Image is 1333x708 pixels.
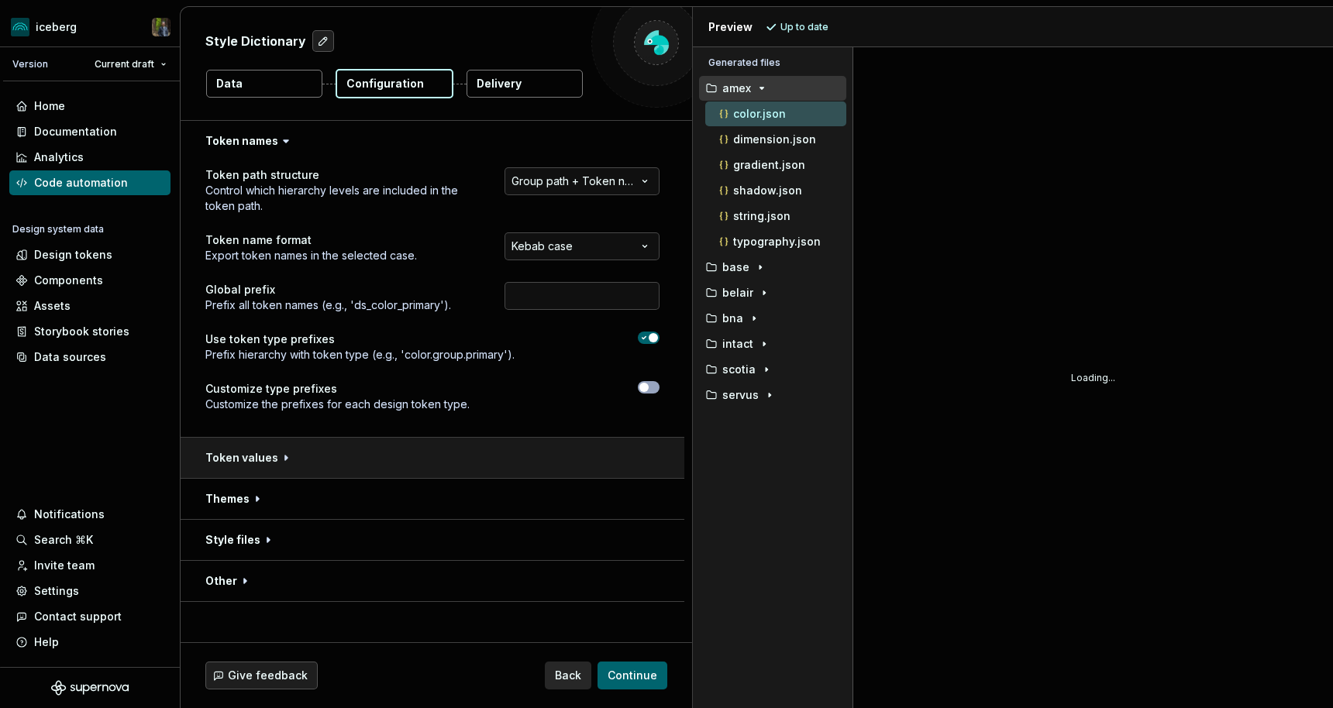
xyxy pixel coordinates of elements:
button: gradient.json [705,156,846,174]
p: gradient.json [733,159,805,171]
p: Prefix all token names (e.g., 'ds_color_primary'). [205,297,451,313]
p: amex [722,82,751,95]
div: iceberg [36,19,77,35]
a: Settings [9,579,170,603]
button: Help [9,630,170,655]
button: icebergSimon Désilets [3,10,177,43]
button: bna [699,310,846,327]
a: Data sources [9,345,170,369]
span: Current draft [95,58,154,70]
p: servus [722,389,759,401]
img: 418c6d47-6da6-4103-8b13-b5999f8989a1.png [11,18,29,36]
a: Assets [9,294,170,318]
button: Delivery [467,70,583,98]
div: Design tokens [34,247,112,263]
a: Storybook stories [9,319,170,344]
button: belair [699,284,846,301]
p: base [722,261,749,273]
button: string.json [705,208,846,225]
p: Customize the prefixes for each design token type. [205,397,470,412]
p: Token path structure [205,167,477,183]
p: Token name format [205,232,417,248]
p: scotia [722,363,756,376]
button: Notifications [9,502,170,527]
div: Help [34,634,59,650]
div: Components [34,273,103,288]
p: Configuration [346,76,424,91]
p: Delivery [477,76,522,91]
button: servus [699,387,846,404]
div: Search ⌘K [34,532,93,548]
p: typography.json [733,235,821,248]
p: bna [722,312,743,325]
div: Home [34,98,65,114]
div: Storybook stories [34,324,129,339]
p: Use token type prefixes [205,332,515,347]
button: typography.json [705,233,846,250]
a: Components [9,268,170,293]
svg: Supernova Logo [51,680,129,696]
a: Home [9,94,170,119]
button: Configuration [336,69,453,98]
p: string.json [733,210,790,222]
p: Prefix hierarchy with token type (e.g., 'color.group.primary'). [205,347,515,363]
a: Code automation [9,170,170,195]
a: Design tokens [9,242,170,267]
button: base [699,259,846,276]
button: intact [699,335,846,352]
p: Customize type prefixes [205,381,470,397]
div: Assets [34,298,71,314]
p: Control which hierarchy levels are included in the token path. [205,183,477,214]
div: Settings [34,583,79,599]
p: belair [722,287,753,299]
button: Back [545,662,591,689]
p: Style Dictionary [205,32,306,50]
button: Give feedback [205,662,318,689]
div: Documentation [34,124,117,139]
div: Data sources [34,349,106,365]
span: Back [555,668,581,683]
p: shadow.json [733,184,802,197]
div: Code automation [34,175,128,191]
div: Preview [708,19,753,35]
button: Search ⌘K [9,528,170,552]
button: dimension.json [705,131,846,148]
p: Generated files [708,57,837,69]
div: Notifications [34,507,105,522]
div: Invite team [34,558,95,573]
button: Contact support [9,604,170,629]
div: Version [12,58,48,70]
p: Data [216,76,243,91]
button: scotia [699,361,846,378]
button: color.json [705,105,846,122]
a: Invite team [9,553,170,578]
p: Export token names in the selected case. [205,248,417,263]
button: shadow.json [705,182,846,199]
p: Up to date [780,21,828,33]
p: dimension.json [733,133,816,146]
span: Give feedback [228,668,308,683]
div: Design system data [12,223,104,235]
a: Documentation [9,119,170,144]
span: Continue [608,668,657,683]
button: Data [206,70,322,98]
div: Analytics [34,150,84,165]
p: intact [722,338,753,350]
img: Simon Désilets [152,18,170,36]
button: Current draft [88,53,174,75]
div: Contact support [34,609,122,624]
button: Continue [598,662,667,689]
button: amex [699,80,846,97]
a: Analytics [9,145,170,170]
p: Global prefix [205,282,451,297]
p: color.json [733,108,786,120]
